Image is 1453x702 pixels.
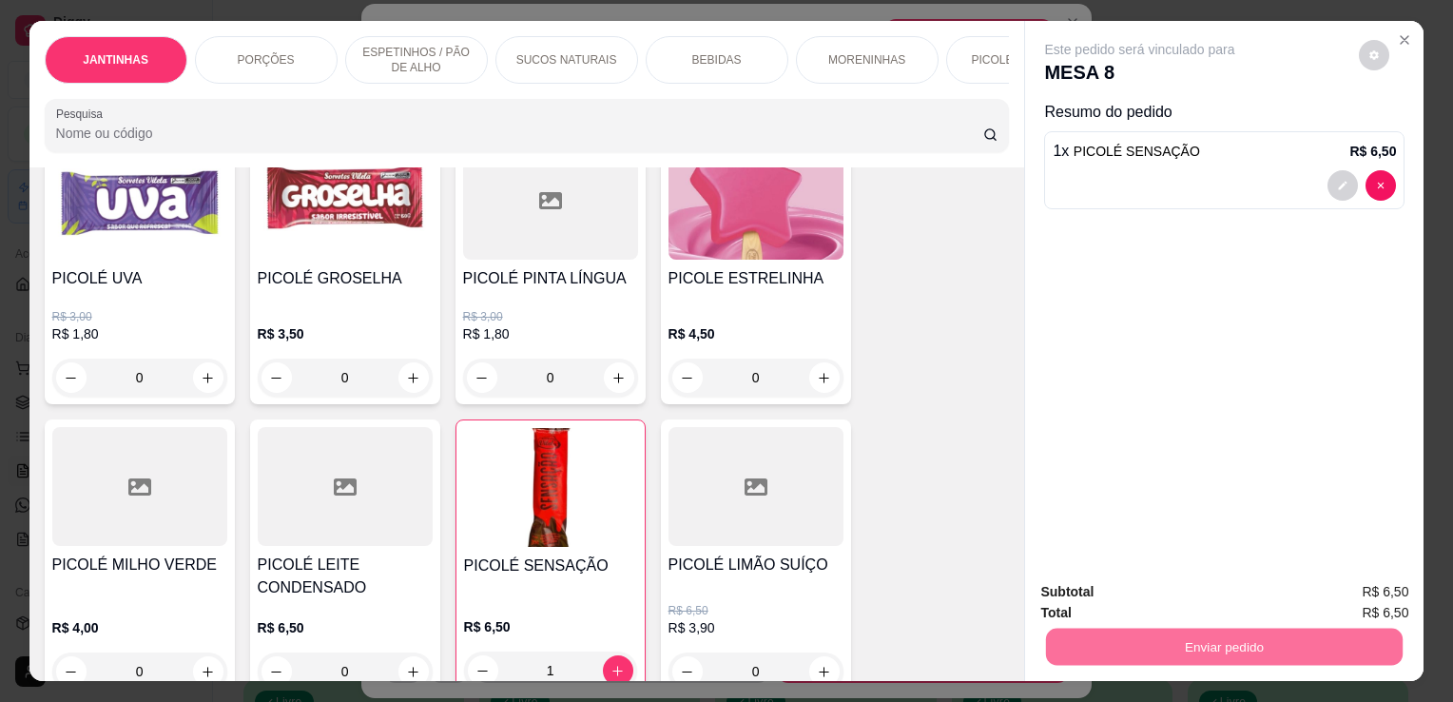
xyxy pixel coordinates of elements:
[464,555,637,577] h4: PICOLÉ SENSAÇÃO
[668,141,843,260] img: product-image
[464,617,637,636] p: R$ 6,50
[1040,605,1071,620] strong: Total
[468,655,498,686] button: decrease-product-quantity
[56,656,87,687] button: decrease-product-quantity
[464,428,637,547] img: product-image
[52,554,227,576] h4: PICOLÉ MILHO VERDE
[692,52,742,68] p: BEBIDAS
[1349,142,1396,161] p: R$ 6,50
[672,656,703,687] button: decrease-product-quantity
[193,656,223,687] button: increase-product-quantity
[398,362,429,393] button: increase-product-quantity
[668,267,843,290] h4: PICOLE ESTRELINHA
[56,362,87,393] button: decrease-product-quantity
[668,554,843,576] h4: PICOLÉ LIMÃO SUÍÇO
[809,656,840,687] button: increase-product-quantity
[258,267,433,290] h4: PICOLÉ GROSELHA
[809,362,840,393] button: increase-product-quantity
[258,618,433,637] p: R$ 6,50
[262,656,292,687] button: decrease-product-quantity
[193,362,223,393] button: increase-product-quantity
[1389,25,1420,55] button: Close
[1074,144,1200,159] span: PICOLÉ SENSAÇÃO
[603,655,633,686] button: increase-product-quantity
[604,362,634,393] button: increase-product-quantity
[463,324,638,343] p: R$ 1,80
[463,309,638,324] p: R$ 3,00
[52,267,227,290] h4: PICOLÉ UVA
[398,656,429,687] button: increase-product-quantity
[262,362,292,393] button: decrease-product-quantity
[1053,140,1199,163] p: 1 x
[668,324,843,343] p: R$ 4,50
[83,52,148,68] p: JANTINHAS
[1044,101,1405,124] p: Resumo do pedido
[52,618,227,637] p: R$ 4,00
[463,267,638,290] h4: PICOLÉ PINTA LÍNGUA
[1359,40,1389,70] button: decrease-product-quantity
[258,141,433,260] img: product-image
[668,603,843,618] p: R$ 6,50
[1044,40,1234,59] p: Este pedido será vinculado para
[828,52,905,68] p: MORENINHAS
[672,362,703,393] button: decrease-product-quantity
[56,124,983,143] input: Pesquisa
[467,362,497,393] button: decrease-product-quantity
[361,45,472,75] p: ESPETINHOS / PÃO DE ALHO
[238,52,295,68] p: PORÇÕES
[1327,170,1358,201] button: decrease-product-quantity
[972,52,1063,68] p: PICOLÉS VILELA
[56,106,109,122] label: Pesquisa
[1044,59,1234,86] p: MESA 8
[258,324,433,343] p: R$ 3,50
[52,324,227,343] p: R$ 1,80
[516,52,617,68] p: SUCOS NATURAIS
[1366,170,1396,201] button: decrease-product-quantity
[668,618,843,637] p: R$ 3,90
[1046,628,1403,665] button: Enviar pedido
[52,309,227,324] p: R$ 3,00
[52,141,227,260] img: product-image
[258,554,433,599] h4: PICOLÉ LEITE CONDENSADO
